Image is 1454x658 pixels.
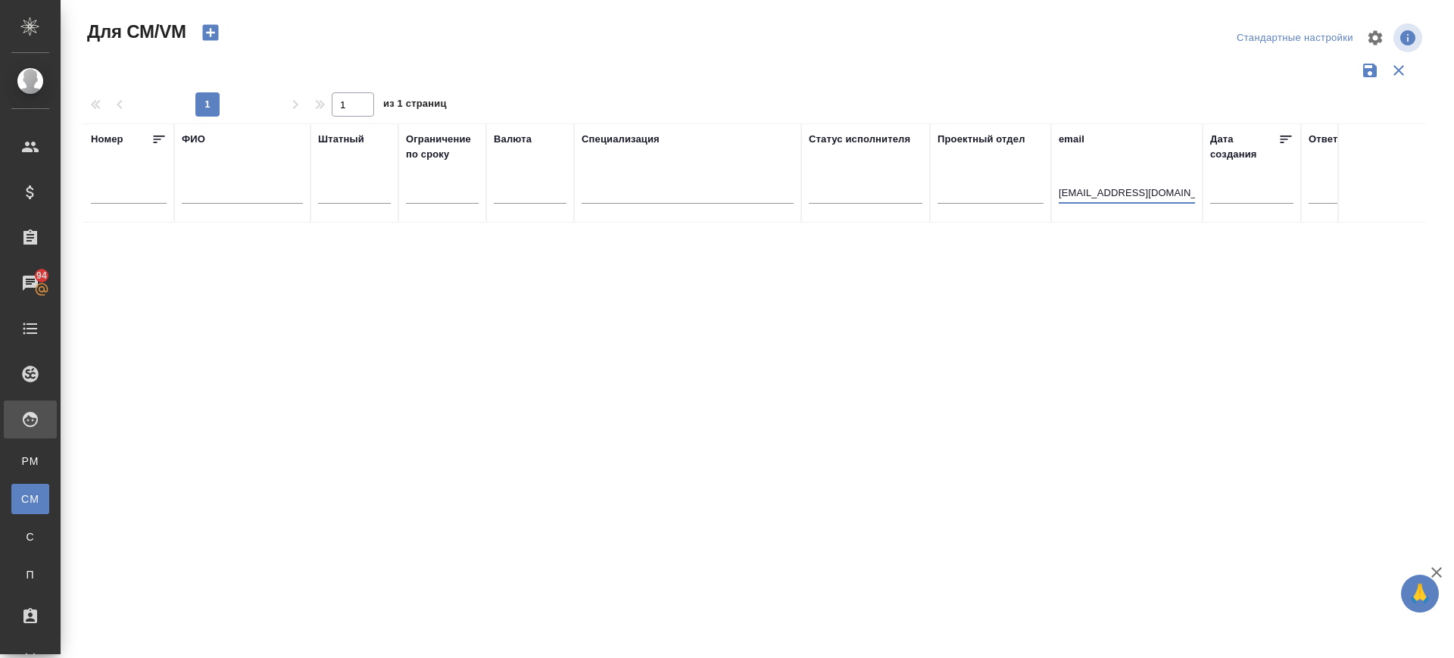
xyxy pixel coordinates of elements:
div: ФИО [182,132,205,147]
div: email [1059,132,1084,147]
span: П [19,567,42,582]
button: Сохранить фильтры [1356,56,1384,85]
div: Номер [91,132,123,147]
div: Ответственный [1309,132,1387,147]
span: из 1 страниц [383,95,447,117]
div: Штатный [318,132,364,147]
span: 94 [27,268,56,283]
div: Специализация [582,132,660,147]
span: Для СМ/VM [83,20,186,44]
div: Проектный отдел [938,132,1025,147]
div: Дата создания [1210,132,1278,162]
a: 94 [4,264,57,302]
div: split button [1233,27,1357,50]
a: CM [11,484,49,514]
a: PM [11,446,49,476]
div: Статус исполнителя [809,132,910,147]
span: Посмотреть информацию [1393,23,1425,52]
div: Ограничение по сроку [406,132,479,162]
button: Сбросить фильтры [1384,56,1413,85]
a: С [11,522,49,552]
span: С [19,529,42,544]
span: 🙏 [1407,578,1433,610]
div: Валюта [494,132,532,147]
span: PM [19,454,42,469]
button: Создать [192,20,229,45]
button: 🙏 [1401,575,1439,613]
span: CM [19,491,42,507]
span: Настроить таблицу [1357,20,1393,56]
a: П [11,560,49,590]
